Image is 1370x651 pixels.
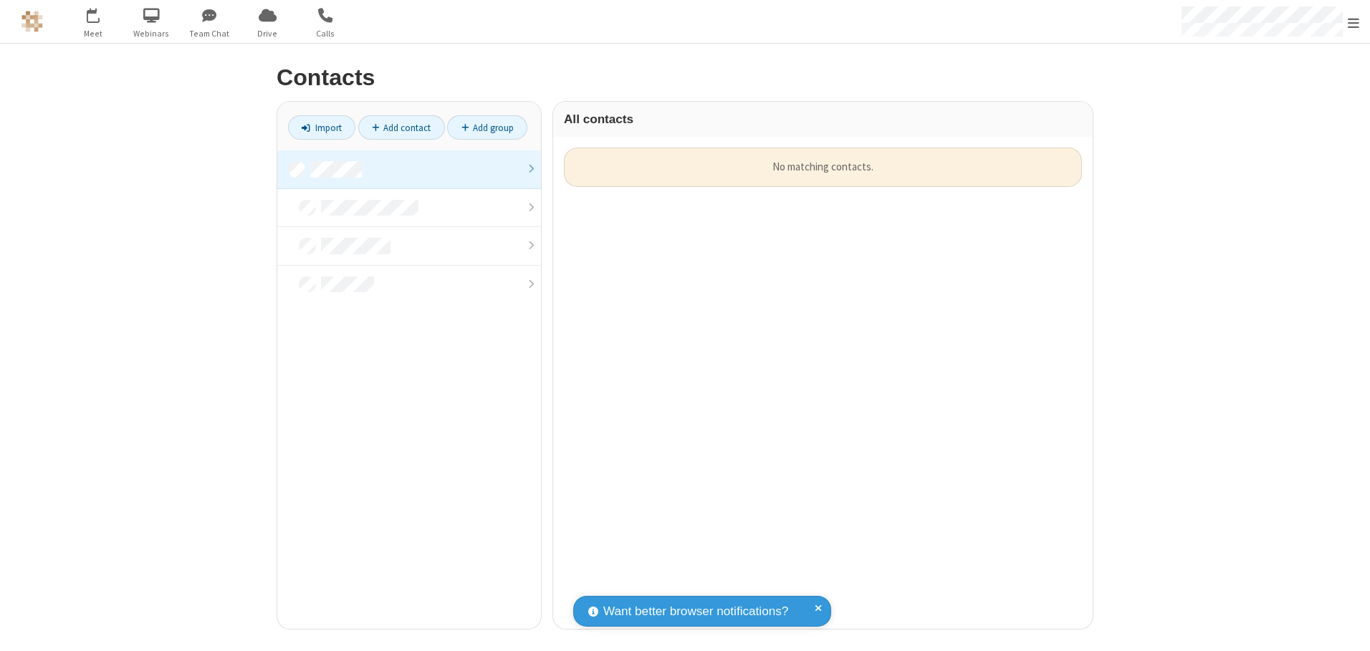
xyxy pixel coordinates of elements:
[241,27,294,40] span: Drive
[21,11,43,32] img: QA Selenium DO NOT DELETE OR CHANGE
[97,8,106,19] div: 1
[553,137,1093,629] div: grid
[603,602,788,621] span: Want better browser notifications?
[358,115,445,140] a: Add contact
[277,65,1093,90] h2: Contacts
[125,27,178,40] span: Webinars
[564,148,1082,187] div: No matching contacts.
[564,112,1082,126] h3: All contacts
[183,27,236,40] span: Team Chat
[299,27,353,40] span: Calls
[447,115,527,140] a: Add group
[288,115,355,140] a: Import
[67,27,120,40] span: Meet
